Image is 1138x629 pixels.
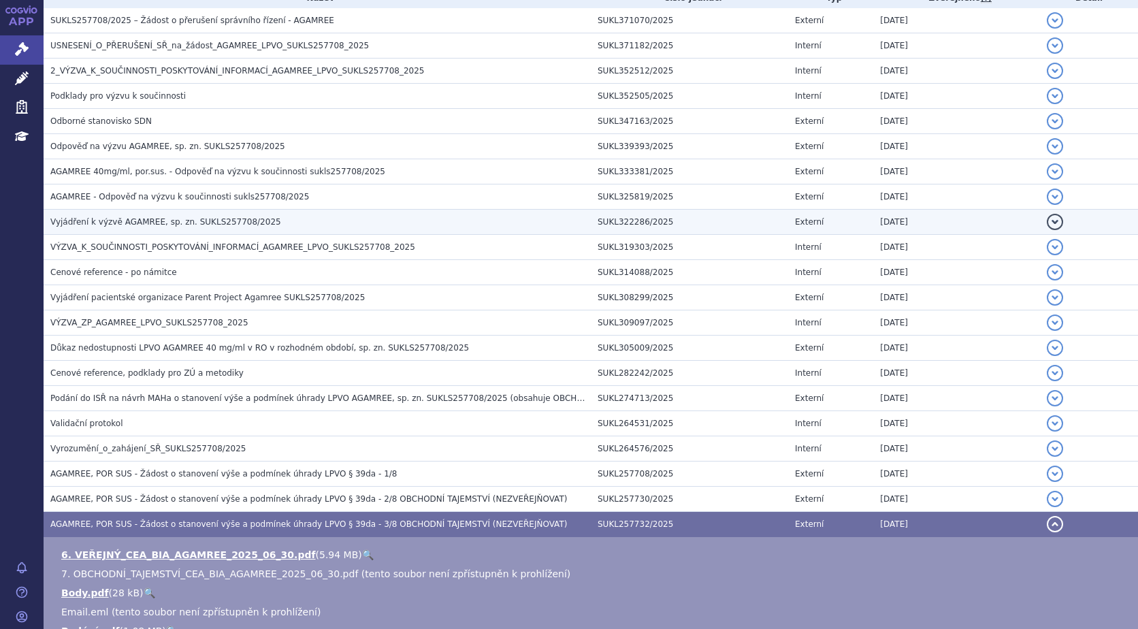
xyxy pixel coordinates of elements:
span: Interní [795,268,822,277]
td: SUKL308299/2025 [591,285,788,310]
td: [DATE] [873,487,1040,512]
span: Cenové reference, podklady pro ZÚ a metodiky [50,368,244,378]
span: Interní [795,419,822,428]
td: [DATE] [873,84,1040,109]
button: detail [1047,365,1063,381]
span: Vyjádření k výzvě AGAMREE, sp. zn. SUKLS257708/2025 [50,217,281,227]
td: SUKL257732/2025 [591,512,788,537]
span: Interní [795,318,822,327]
a: 🔍 [144,587,155,598]
td: [DATE] [873,210,1040,235]
td: SUKL264576/2025 [591,436,788,462]
span: Interní [795,91,822,101]
span: Vyjádření pacientské organizace Parent Project Agamree SUKLS257708/2025 [50,293,365,302]
td: SUKL309097/2025 [591,310,788,336]
td: SUKL322286/2025 [591,210,788,235]
span: Externí [795,293,824,302]
span: 5.94 MB [319,549,358,560]
span: Externí [795,393,824,403]
td: [DATE] [873,159,1040,184]
td: SUKL257708/2025 [591,462,788,487]
td: [DATE] [873,235,1040,260]
button: detail [1047,63,1063,79]
span: AGAMREE 40mg/ml, por.sus. - Odpověď na výzvu k součinnosti sukls257708/2025 [50,167,385,176]
td: [DATE] [873,8,1040,33]
td: SUKL319303/2025 [591,235,788,260]
span: SUKLS257708/2025 – Žádost o přerušení správního řízení - AGAMREE [50,16,334,25]
span: Externí [795,16,824,25]
span: AGAMREE, POR SUS - Žádost o stanovení výše a podmínek úhrady LPVO § 39da - 3/8 OBCHODNÍ TAJEMSTVÍ... [50,519,567,529]
td: [DATE] [873,260,1040,285]
span: Externí [795,494,824,504]
span: AGAMREE, POR SUS - Žádost o stanovení výše a podmínek úhrady LPVO § 39da - 2/8 OBCHODNÍ TAJEMSTVÍ... [50,494,567,504]
span: 28 kB [112,587,140,598]
a: 🔍 [362,549,374,560]
button: detail [1047,12,1063,29]
span: AGAMREE, POR SUS - Žádost o stanovení výše a podmínek úhrady LPVO § 39da - 1/8 [50,469,397,479]
span: AGAMREE - Odpověď na výzvu k součinnosti sukls257708/2025 [50,192,309,201]
td: [DATE] [873,184,1040,210]
button: detail [1047,264,1063,280]
td: [DATE] [873,386,1040,411]
span: Validační protokol [50,419,123,428]
button: detail [1047,189,1063,205]
a: Body.pdf [61,587,109,598]
button: detail [1047,289,1063,306]
td: SUKL305009/2025 [591,336,788,361]
td: SUKL257730/2025 [591,487,788,512]
span: Externí [795,167,824,176]
button: detail [1047,239,1063,255]
span: Interní [795,242,822,252]
td: [DATE] [873,336,1040,361]
span: Odborné stanovisko SDN [50,116,152,126]
span: Podklady pro výzvu k součinnosti [50,91,186,101]
td: [DATE] [873,33,1040,59]
button: detail [1047,491,1063,507]
span: Externí [795,142,824,151]
span: VÝZVA_K_SOUČINNOSTI_POSKYTOVÁNÍ_INFORMACÍ_AGAMREE_LPVO_SUKLS257708_2025 [50,242,415,252]
span: Interní [795,368,822,378]
td: [DATE] [873,310,1040,336]
button: detail [1047,214,1063,230]
button: detail [1047,415,1063,432]
button: detail [1047,88,1063,104]
button: detail [1047,113,1063,129]
button: detail [1047,516,1063,532]
span: Email.eml (tento soubor není zpřístupněn k prohlížení) [61,607,321,617]
span: Interní [795,444,822,453]
button: detail [1047,138,1063,155]
td: SUKL371182/2025 [591,33,788,59]
span: Důkaz nedostupnosti LPVO AGAMREE 40 mg/ml v RO v rozhodném období, sp. zn. SUKLS257708/2025 [50,343,469,353]
button: detail [1047,37,1063,54]
span: Externí [795,192,824,201]
span: Externí [795,217,824,227]
li: ( ) [61,548,1124,562]
td: [DATE] [873,134,1040,159]
span: Externí [795,519,824,529]
td: SUKL371070/2025 [591,8,788,33]
td: SUKL339393/2025 [591,134,788,159]
button: detail [1047,163,1063,180]
button: detail [1047,390,1063,406]
td: SUKL333381/2025 [591,159,788,184]
span: Vyrozumění_o_zahájení_SŘ_SUKLS257708/2025 [50,444,246,453]
span: Odpověď na výzvu AGAMREE, sp. zn. SUKLS257708/2025 [50,142,285,151]
td: SUKL264531/2025 [591,411,788,436]
li: ( ) [61,586,1124,600]
span: USNESENÍ_O_PŘERUŠENÍ_SŘ_na_žádost_AGAMREE_LPVO_SUKLS257708_2025 [50,41,369,50]
td: SUKL347163/2025 [591,109,788,134]
td: [DATE] [873,411,1040,436]
td: SUKL352512/2025 [591,59,788,84]
td: SUKL325819/2025 [591,184,788,210]
td: [DATE] [873,285,1040,310]
span: 2_VÝZVA_K_SOUČINNOSTI_POSKYTOVÁNÍ_INFORMACÍ_AGAMREE_LPVO_SUKLS257708_2025 [50,66,424,76]
button: detail [1047,340,1063,356]
td: [DATE] [873,361,1040,386]
td: SUKL352505/2025 [591,84,788,109]
td: SUKL282242/2025 [591,361,788,386]
td: [DATE] [873,109,1040,134]
td: [DATE] [873,436,1040,462]
span: Externí [795,469,824,479]
button: detail [1047,314,1063,331]
span: VÝZVA_ZP_AGAMREE_LPVO_SUKLS257708_2025 [50,318,248,327]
